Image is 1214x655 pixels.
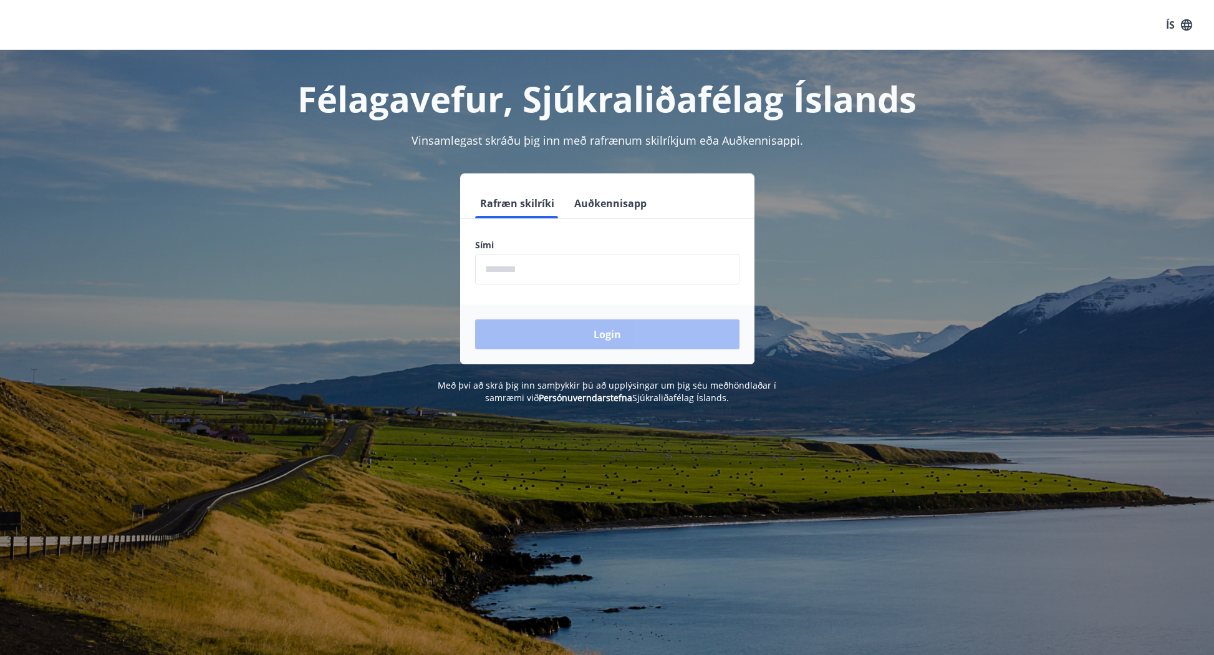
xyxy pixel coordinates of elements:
[475,239,739,251] label: Sími
[438,379,776,404] span: Með því að skrá þig inn samþykkir þú að upplýsingar um þig séu meðhöndlaðar í samræmi við Sjúkral...
[475,188,559,218] button: Rafræn skilríki
[1159,14,1199,36] button: ÍS
[412,133,803,148] span: Vinsamlegast skráðu þig inn með rafrænum skilríkjum eða Auðkennisappi.
[173,75,1041,122] h1: Félagavefur, Sjúkraliðafélag Íslands
[539,392,632,404] a: Persónuverndarstefna
[569,188,652,218] button: Auðkennisapp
